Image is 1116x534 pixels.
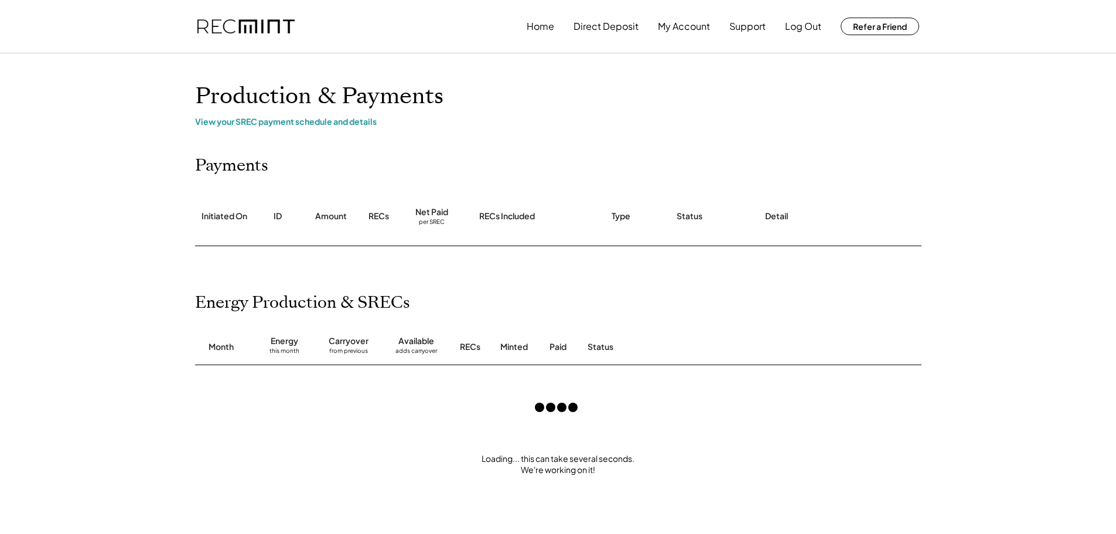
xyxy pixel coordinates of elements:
div: Carryover [329,335,368,347]
div: Energy [271,335,298,347]
button: My Account [658,15,710,38]
button: Log Out [785,15,821,38]
div: per SREC [419,218,445,227]
div: Initiated On [202,210,247,222]
div: ID [274,210,282,222]
div: Available [398,335,434,347]
div: Paid [550,341,566,353]
img: recmint-logotype%403x.png [197,19,295,34]
button: Support [729,15,766,38]
div: RECs Included [479,210,535,222]
div: adds carryover [395,347,437,359]
div: from previous [329,347,368,359]
div: RECs [368,210,389,222]
div: Status [588,341,787,353]
div: Net Paid [415,206,448,218]
div: Month [209,341,234,353]
div: Loading... this can take several seconds. We're working on it! [183,453,933,476]
div: Minted [500,341,528,353]
button: Home [527,15,554,38]
button: Refer a Friend [841,18,919,35]
div: Type [612,210,630,222]
div: Amount [315,210,347,222]
div: RECs [460,341,480,353]
div: Status [677,210,702,222]
div: Detail [765,210,788,222]
h2: Energy Production & SRECs [195,293,410,313]
div: this month [269,347,299,359]
button: Direct Deposit [574,15,639,38]
h1: Production & Payments [195,83,922,110]
h2: Payments [195,156,268,176]
div: View your SREC payment schedule and details [195,116,922,127]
